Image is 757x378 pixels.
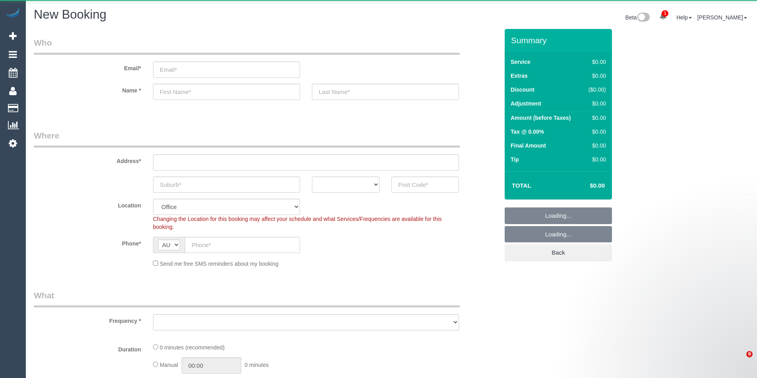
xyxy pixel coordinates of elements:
[28,61,147,72] label: Email*
[511,142,546,150] label: Final Amount
[34,8,106,21] span: New Booking
[28,154,147,165] label: Address*
[585,142,606,150] div: $0.00
[505,244,612,261] a: Back
[160,362,178,368] span: Manual
[697,14,747,21] a: [PERSON_NAME]
[511,128,544,136] label: Tax @ 0.00%
[391,177,459,193] input: Post Code*
[585,72,606,80] div: $0.00
[153,216,442,230] span: Changing the Location for this booking may affect your schedule and what Services/Frequencies are...
[153,61,300,78] input: Email*
[585,58,606,66] div: $0.00
[153,177,300,193] input: Suburb*
[746,351,753,357] span: 9
[28,199,147,209] label: Location
[655,8,671,25] a: 1
[511,36,608,45] h3: Summary
[585,155,606,163] div: $0.00
[511,72,528,80] label: Extras
[28,84,147,94] label: Name *
[34,37,460,55] legend: Who
[585,114,606,122] div: $0.00
[637,13,650,23] img: New interface
[5,8,21,19] img: Automaid Logo
[511,100,541,107] label: Adjustment
[585,128,606,136] div: $0.00
[34,130,460,148] legend: Where
[730,351,749,370] iframe: Intercom live chat
[566,182,605,189] h4: $0.00
[511,86,534,94] label: Discount
[512,182,531,189] strong: Total
[511,155,519,163] label: Tip
[585,86,606,94] div: ($0.00)
[625,14,650,21] a: Beta
[28,343,147,353] label: Duration
[312,84,459,100] input: Last Name*
[185,237,300,253] input: Phone*
[160,261,279,267] span: Send me free SMS reminders about my booking
[585,100,606,107] div: $0.00
[28,314,147,325] label: Frequency *
[676,14,692,21] a: Help
[511,114,571,122] label: Amount (before Taxes)
[160,344,225,351] span: 0 minutes (recommended)
[28,237,147,248] label: Phone*
[153,84,300,100] input: First Name*
[511,58,530,66] label: Service
[662,10,668,17] span: 1
[34,290,460,307] legend: What
[245,362,269,368] span: 0 minutes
